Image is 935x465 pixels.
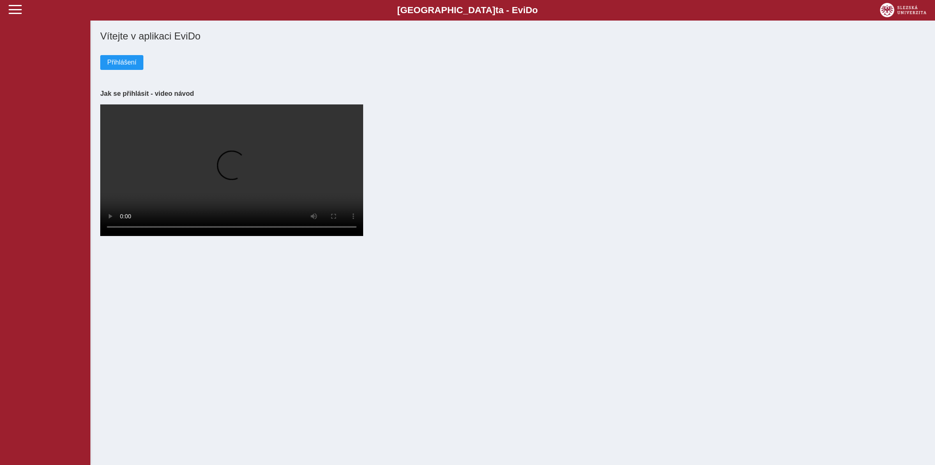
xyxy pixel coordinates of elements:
[107,59,136,66] span: Přihlášení
[25,5,910,16] b: [GEOGRAPHIC_DATA] a - Evi
[532,5,538,15] span: o
[100,30,925,42] h1: Vítejte v aplikaci EviDo
[495,5,498,15] span: t
[880,3,926,17] img: logo_web_su.png
[525,5,532,15] span: D
[100,55,143,70] button: Přihlášení
[100,90,925,97] h3: Jak se přihlásit - video návod
[100,104,363,236] video: Your browser does not support the video tag.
